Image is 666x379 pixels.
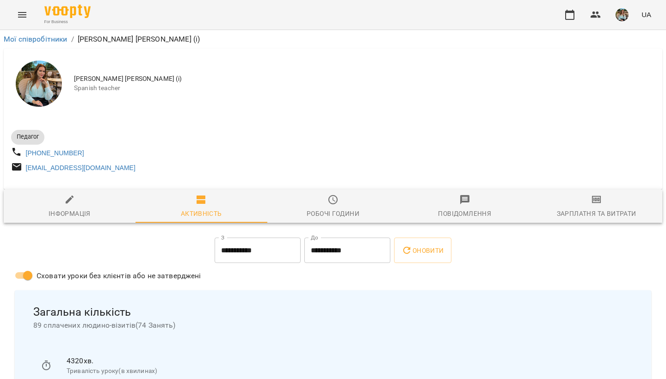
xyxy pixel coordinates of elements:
img: Киречук Валерія Володимирівна (і) [16,61,62,107]
div: Зарплатня та Витрати [557,208,636,219]
span: 89 сплачених людино-візитів ( 74 Занять ) [33,320,633,331]
div: Активність [181,208,222,219]
div: Повідомлення [438,208,491,219]
button: Оновити [394,238,451,263]
span: UA [641,10,651,19]
button: Menu [11,4,33,26]
span: Сховати уроки без клієнтів або не затверджені [37,270,201,281]
span: Загальна кількість [33,305,633,319]
span: Оновити [401,245,444,256]
li: / [71,34,74,45]
a: Мої співробітники [4,35,68,43]
p: Тривалість уроку(в хвилинах) [67,367,625,376]
button: UA [638,6,655,23]
img: 856b7ccd7d7b6bcc05e1771fbbe895a7.jfif [616,8,629,21]
div: Інформація [49,208,91,219]
a: [EMAIL_ADDRESS][DOMAIN_NAME] [26,164,136,171]
span: Педагог [11,133,44,141]
span: Spanish teacher [74,84,655,93]
p: [PERSON_NAME] [PERSON_NAME] (і) [78,34,200,45]
a: [PHONE_NUMBER] [26,149,84,157]
img: Voopty Logo [44,5,91,18]
span: [PERSON_NAME] [PERSON_NAME] (і) [74,74,655,84]
p: 4320 хв. [67,355,625,367]
nav: breadcrumb [4,34,662,45]
span: For Business [44,19,91,25]
div: Робочі години [307,208,359,219]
